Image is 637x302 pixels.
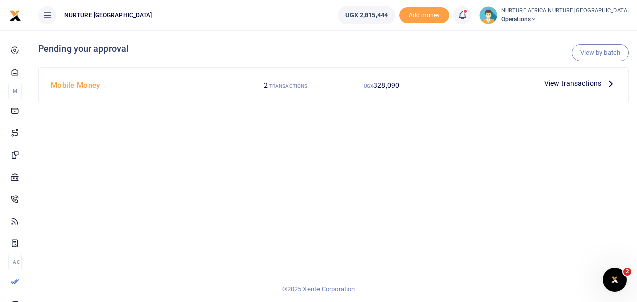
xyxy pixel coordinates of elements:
small: NURTURE AFRICA NURTURE [GEOGRAPHIC_DATA] [501,7,629,15]
li: Wallet ballance [334,6,399,24]
span: Add money [399,7,449,24]
span: 328,090 [373,81,399,89]
h4: Pending your approval [38,43,629,54]
li: Ac [8,254,22,270]
a: logo-small logo-large logo-large [9,11,21,19]
iframe: Intercom live chat [603,268,627,292]
span: View transactions [544,78,601,89]
small: UGX [364,83,373,89]
a: View by batch [572,44,629,61]
a: Add money [399,11,449,18]
img: logo-small [9,10,21,22]
span: UGX 2,815,444 [345,10,388,20]
span: 2 [623,268,631,276]
span: NURTURE [GEOGRAPHIC_DATA] [60,11,156,20]
li: Toup your wallet [399,7,449,24]
span: 2 [264,81,268,89]
small: TRANSACTIONS [269,83,307,89]
a: profile-user NURTURE AFRICA NURTURE [GEOGRAPHIC_DATA] Operations [479,6,629,24]
span: Operations [501,15,629,24]
img: profile-user [479,6,497,24]
h4: Mobile Money [51,80,234,91]
a: UGX 2,815,444 [338,6,395,24]
li: M [8,83,22,99]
